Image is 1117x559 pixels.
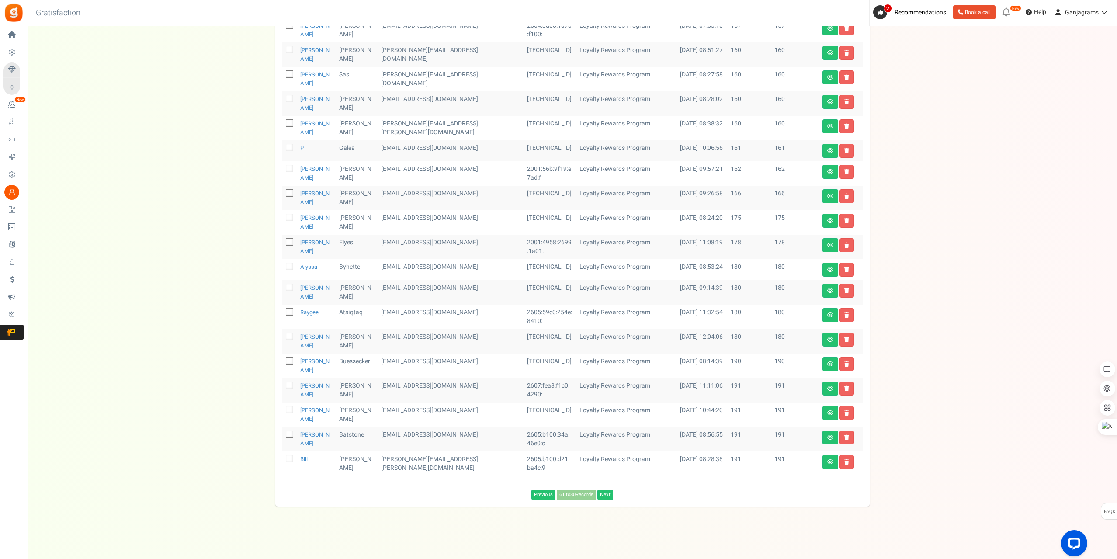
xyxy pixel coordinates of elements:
[378,210,524,235] td: [EMAIL_ADDRESS][DOMAIN_NAME]
[676,186,727,210] td: [DATE] 09:26:58
[300,333,330,350] a: [PERSON_NAME]
[727,403,771,427] td: 191
[336,161,378,186] td: [PERSON_NAME]
[827,288,833,293] i: View details
[300,455,308,463] a: Bill
[844,194,849,199] i: Delete user
[844,267,849,272] i: Delete user
[576,403,676,427] td: Loyalty Rewards Program
[524,67,576,91] td: [TECHNICAL_ID]
[524,210,576,235] td: [TECHNICAL_ID]
[844,459,849,465] i: Delete user
[336,116,378,140] td: [PERSON_NAME]
[827,194,833,199] i: View details
[676,354,727,378] td: [DATE] 08:14:39
[336,427,378,451] td: Batstone
[378,91,524,116] td: [EMAIL_ADDRESS][DOMAIN_NAME]
[378,259,524,280] td: [EMAIL_ADDRESS][DOMAIN_NAME]
[576,67,676,91] td: Loyalty Rewards Program
[827,169,833,174] i: View details
[576,42,676,67] td: Loyalty Rewards Program
[378,354,524,378] td: [EMAIL_ADDRESS][DOMAIN_NAME]
[1032,8,1046,17] span: Help
[827,75,833,80] i: View details
[676,116,727,140] td: [DATE] 08:38:32
[827,386,833,391] i: View details
[378,451,524,476] td: [PERSON_NAME][EMAIL_ADDRESS][PERSON_NAME][DOMAIN_NAME]
[676,259,727,280] td: [DATE] 08:53:24
[576,280,676,305] td: Loyalty Rewards Program
[336,451,378,476] td: [PERSON_NAME]
[771,403,819,427] td: 191
[300,431,330,448] a: [PERSON_NAME]
[378,378,524,403] td: [EMAIL_ADDRESS][DOMAIN_NAME]
[827,361,833,367] i: View details
[524,280,576,305] td: [TECHNICAL_ID]
[524,329,576,354] td: [TECHNICAL_ID]
[576,186,676,210] td: Loyalty Rewards Program
[336,378,378,403] td: [PERSON_NAME]
[827,50,833,56] i: View details
[300,284,330,301] a: [PERSON_NAME]
[771,186,819,210] td: 166
[771,354,819,378] td: 190
[676,210,727,235] td: [DATE] 08:24:20
[336,91,378,116] td: [PERSON_NAME]
[727,116,771,140] td: 160
[378,18,524,42] td: [EMAIL_ADDRESS][DOMAIN_NAME]
[827,410,833,416] i: View details
[300,46,330,63] a: [PERSON_NAME]
[3,97,24,112] a: New
[771,210,819,235] td: 175
[727,186,771,210] td: 166
[336,354,378,378] td: Buessecker
[576,354,676,378] td: Loyalty Rewards Program
[336,67,378,91] td: Sas
[576,235,676,259] td: Loyalty Rewards Program
[524,91,576,116] td: [TECHNICAL_ID]
[4,3,24,23] img: Gratisfaction
[771,329,819,354] td: 180
[771,280,819,305] td: 180
[676,67,727,91] td: [DATE] 08:27:58
[300,165,330,182] a: [PERSON_NAME]
[336,329,378,354] td: [PERSON_NAME]
[524,451,576,476] td: 2605:b100:d21:ba4c:9
[576,427,676,451] td: Loyalty Rewards Program
[727,42,771,67] td: 160
[524,305,576,329] td: 2605:59c0:254e:8410:
[844,169,849,174] i: Delete user
[576,140,676,161] td: Loyalty Rewards Program
[378,305,524,329] td: [EMAIL_ADDRESS][DOMAIN_NAME]
[14,97,26,103] em: New
[524,378,576,403] td: 2607:fea8:f1c0:4290:
[524,427,576,451] td: 2605:b100:34a:46e0:c
[827,243,833,248] i: View details
[727,140,771,161] td: 161
[771,91,819,116] td: 160
[524,403,576,427] td: [TECHNICAL_ID]
[895,8,946,17] span: Recommendations
[576,329,676,354] td: Loyalty Rewards Program
[844,99,849,104] i: Delete user
[844,410,849,416] i: Delete user
[884,4,892,13] span: 2
[771,42,819,67] td: 160
[336,305,378,329] td: Atsiqtaq
[727,259,771,280] td: 180
[827,26,833,31] i: View details
[676,91,727,116] td: [DATE] 08:28:02
[576,18,676,42] td: Loyalty Rewards Program
[771,305,819,329] td: 180
[727,305,771,329] td: 180
[676,161,727,186] td: [DATE] 09:57:21
[827,148,833,153] i: View details
[844,337,849,342] i: Delete user
[576,116,676,140] td: Loyalty Rewards Program
[771,259,819,280] td: 180
[576,259,676,280] td: Loyalty Rewards Program
[844,243,849,248] i: Delete user
[524,116,576,140] td: [TECHNICAL_ID]
[1010,5,1021,11] em: New
[378,116,524,140] td: [PERSON_NAME][EMAIL_ADDRESS][PERSON_NAME][DOMAIN_NAME]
